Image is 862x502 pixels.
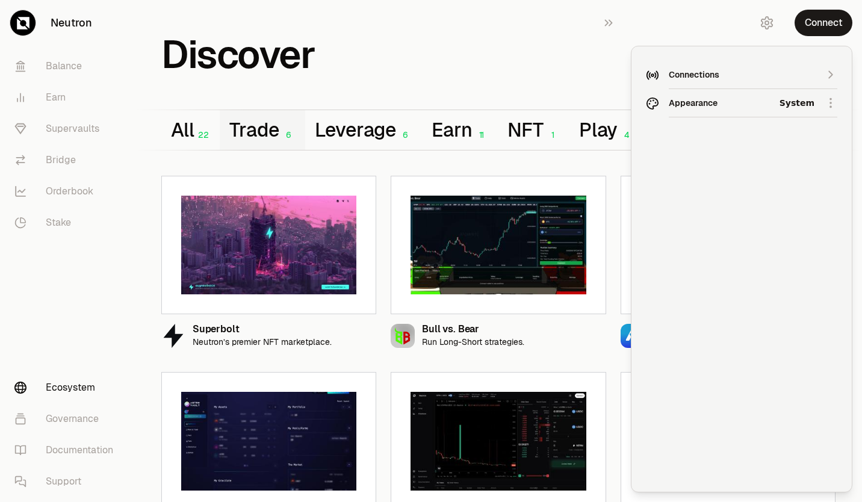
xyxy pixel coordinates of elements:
img: Duality preview image [411,392,586,491]
img: Superbolt preview image [181,196,356,294]
a: Stake [5,207,130,238]
button: AppearanceSystem [646,89,837,117]
div: 6 [396,130,412,140]
button: Earn [422,110,498,150]
a: Balance [5,51,130,82]
a: Orderbook [5,176,130,207]
span: System [780,97,814,109]
a: Ecosystem [5,372,130,403]
div: 1 [544,130,560,140]
a: Bridge [5,144,130,176]
div: 4 [618,130,634,140]
a: Earn [5,82,130,113]
div: Connections [669,69,814,81]
button: NFT [498,110,569,150]
button: Connect [795,10,852,36]
div: Superbolt [193,324,332,335]
img: Bull vs. Bear preview image [411,196,586,294]
div: 6 [279,130,296,140]
a: Documentation [5,435,130,466]
a: Support [5,466,130,497]
p: Neutron’s premier NFT marketplace. [193,337,332,347]
button: Connections [646,61,837,89]
button: Trade [220,110,305,150]
a: Governance [5,403,130,435]
div: Bull vs. Bear [422,324,524,335]
div: Appearance [669,97,770,109]
div: 22 [194,130,210,140]
button: Leverage [305,110,423,150]
img: Astrovault preview image [181,392,356,491]
div: 11 [472,130,488,140]
a: Supervaults [5,113,130,144]
h1: Discover [161,39,315,71]
p: Run Long-Short strategies. [422,337,524,347]
button: Play [569,110,643,150]
button: All [161,110,220,150]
